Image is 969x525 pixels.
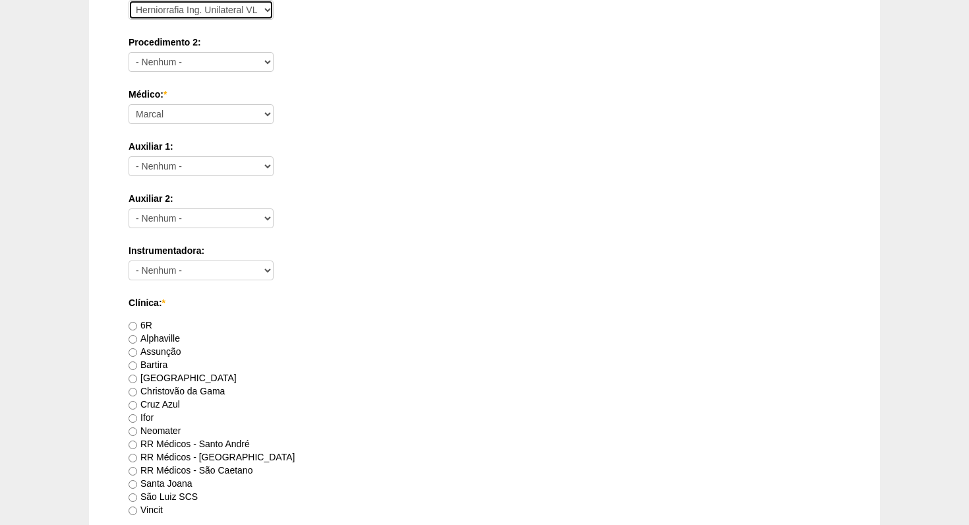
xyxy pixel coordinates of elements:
[129,36,840,49] label: Procedimento 2:
[129,399,180,410] label: Cruz Azul
[129,88,840,101] label: Médico:
[129,401,137,410] input: Cruz Azul
[129,465,252,476] label: RR Médicos - São Caetano
[129,493,137,502] input: São Luiz SCS
[129,333,180,344] label: Alphaville
[129,454,137,462] input: RR Médicos - [GEOGRAPHIC_DATA]
[162,297,165,308] span: Este campo é obrigatório.
[129,348,137,357] input: Assunção
[129,480,137,489] input: Santa Joana
[129,491,198,502] label: São Luiz SCS
[129,359,167,370] label: Bartira
[129,467,137,476] input: RR Médicos - São Caetano
[163,89,167,100] span: Este campo é obrigatório.
[129,441,137,449] input: RR Médicos - Santo André
[129,346,181,357] label: Assunção
[129,322,137,330] input: 6R
[129,373,237,383] label: [GEOGRAPHIC_DATA]
[129,386,225,396] label: Christovão da Gama
[129,361,137,370] input: Bartira
[129,505,163,515] label: Vincit
[129,140,840,153] label: Auxiliar 1:
[129,192,840,205] label: Auxiliar 2:
[129,425,181,436] label: Neomater
[129,388,137,396] input: Christovão da Gama
[129,427,137,436] input: Neomater
[129,296,840,309] label: Clínica:
[129,507,137,515] input: Vincit
[129,244,840,257] label: Instrumentadora:
[129,452,295,462] label: RR Médicos - [GEOGRAPHIC_DATA]
[129,335,137,344] input: Alphaville
[129,414,137,423] input: Ifor
[129,320,152,330] label: 6R
[129,375,137,383] input: [GEOGRAPHIC_DATA]
[129,412,154,423] label: Ifor
[129,478,192,489] label: Santa Joana
[129,439,250,449] label: RR Médicos - Santo André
